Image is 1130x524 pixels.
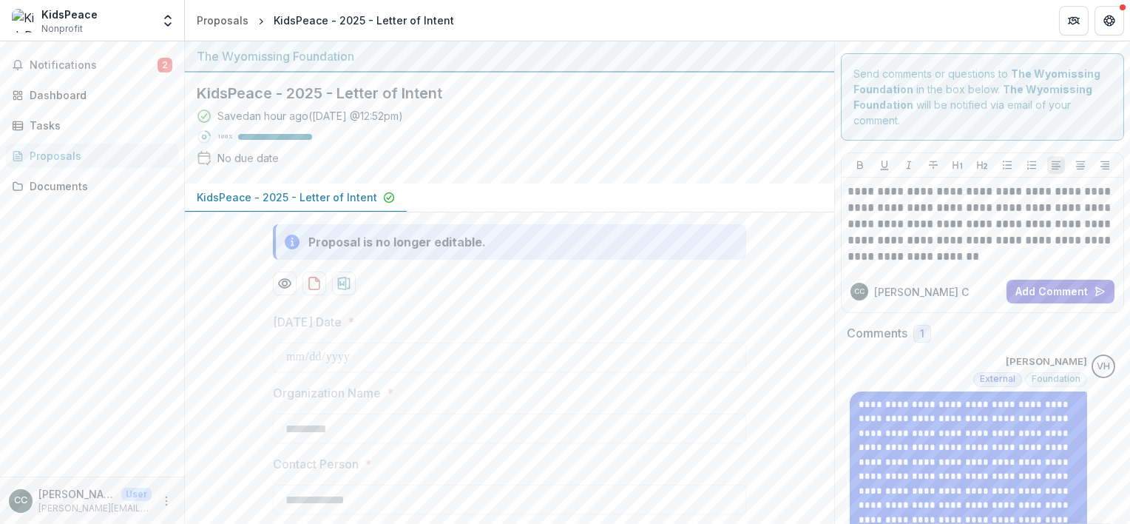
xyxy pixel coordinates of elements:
[191,10,460,31] nav: breadcrumb
[874,284,969,300] p: [PERSON_NAME] C
[273,455,359,473] p: Contact Person
[273,313,342,331] p: [DATE] Date
[900,156,918,174] button: Italicize
[851,156,869,174] button: Bold
[1023,156,1041,174] button: Ordered List
[273,272,297,295] button: Preview b0292e1f-a489-40fe-aaba-e14d8d7d069e-0.pdf
[217,108,403,124] div: Saved an hour ago ( [DATE] @ 12:52pm )
[980,374,1015,384] span: External
[6,144,178,168] a: Proposals
[1059,6,1089,36] button: Partners
[1096,156,1114,174] button: Align Right
[841,53,1124,141] div: Send comments or questions to in the box below. will be notified via email of your comment.
[1006,355,1087,369] p: [PERSON_NAME]
[1095,6,1124,36] button: Get Help
[876,156,893,174] button: Underline
[6,174,178,198] a: Documents
[30,59,158,72] span: Notifications
[158,492,175,510] button: More
[14,496,27,505] div: Caren Chaffee
[197,13,248,28] div: Proposals
[197,47,822,65] div: The Wyomissing Foundation
[6,53,178,77] button: Notifications2
[1097,362,1110,372] div: Valeri Harteg
[847,326,907,340] h2: Comments
[30,148,166,164] div: Proposals
[197,84,799,102] h2: KidsPeace - 2025 - Letter of Intent
[1072,156,1089,174] button: Align Center
[273,384,381,402] p: Organization Name
[121,488,152,501] p: User
[191,10,254,31] a: Proposals
[6,113,178,138] a: Tasks
[30,178,166,194] div: Documents
[38,502,152,515] p: [PERSON_NAME][EMAIL_ADDRESS][PERSON_NAME][DOMAIN_NAME]
[30,87,166,103] div: Dashboard
[38,486,115,502] p: [PERSON_NAME]
[274,13,454,28] div: KidsPeace - 2025 - Letter of Intent
[1047,156,1065,174] button: Align Left
[158,6,178,36] button: Open entity switcher
[920,328,924,340] span: 1
[30,118,166,133] div: Tasks
[217,132,232,142] p: 100 %
[41,22,83,36] span: Nonprofit
[973,156,991,174] button: Heading 2
[308,233,486,251] div: Proposal is no longer editable.
[924,156,942,174] button: Strike
[302,272,326,295] button: download-proposal
[998,156,1016,174] button: Bullet List
[12,9,35,33] img: KidsPeace
[1032,374,1080,384] span: Foundation
[854,288,865,295] div: Caren Chaffee
[1006,280,1114,303] button: Add Comment
[41,7,98,22] div: KidsPeace
[949,156,967,174] button: Heading 1
[197,189,377,205] p: KidsPeace - 2025 - Letter of Intent
[158,58,172,73] span: 2
[6,83,178,107] a: Dashboard
[332,272,356,295] button: download-proposal
[217,150,279,166] div: No due date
